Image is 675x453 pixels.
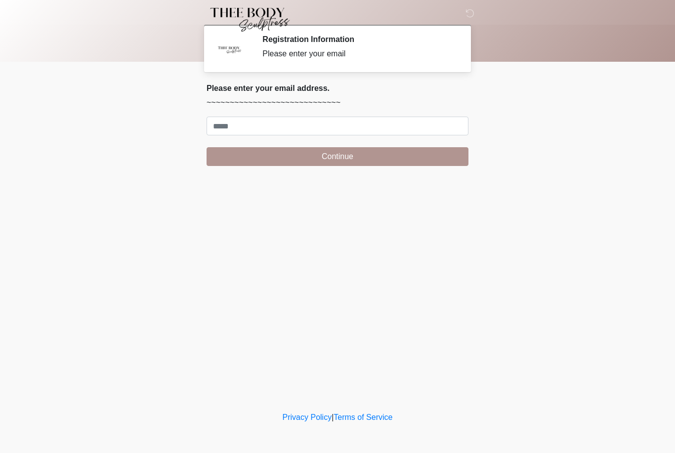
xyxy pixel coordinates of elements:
[262,48,454,60] div: Please enter your email
[332,413,334,421] a: |
[197,7,298,32] img: Thee Body Sculptress Logo
[207,97,468,109] p: ~~~~~~~~~~~~~~~~~~~~~~~~~~~~~
[334,413,392,421] a: Terms of Service
[207,147,468,166] button: Continue
[283,413,332,421] a: Privacy Policy
[214,35,244,64] img: Agent Avatar
[207,83,468,93] h2: Please enter your email address.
